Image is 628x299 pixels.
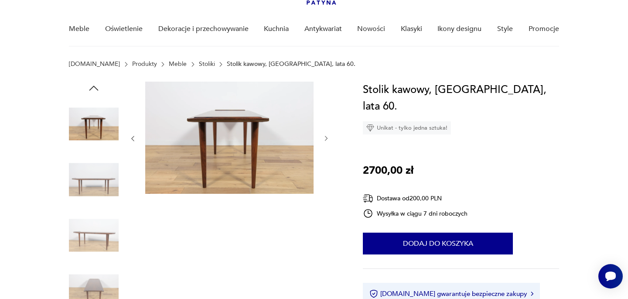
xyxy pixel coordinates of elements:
a: Kuchnia [264,12,289,46]
a: Antykwariat [304,12,342,46]
div: Dostawa od 200,00 PLN [363,193,468,204]
a: Nowości [357,12,385,46]
a: Klasyki [401,12,422,46]
p: Stolik kawowy, [GEOGRAPHIC_DATA], lata 60. [227,61,355,68]
img: Zdjęcie produktu Stolik kawowy, Dania, lata 60. [69,155,119,205]
a: Ikony designu [437,12,481,46]
a: Stoliki [199,61,215,68]
a: Style [497,12,513,46]
img: Ikona diamentu [366,124,374,132]
img: Zdjęcie produktu Stolik kawowy, Dania, lata 60. [69,99,119,149]
iframe: Smartsupp widget button [598,264,623,289]
img: Zdjęcie produktu Stolik kawowy, Dania, lata 60. [69,210,119,260]
a: Meble [69,12,89,46]
img: Ikona dostawy [363,193,373,204]
a: [DOMAIN_NAME] [69,61,120,68]
button: [DOMAIN_NAME] gwarantuje bezpieczne zakupy [369,289,533,298]
a: Promocje [529,12,559,46]
img: Ikona certyfikatu [369,289,378,298]
img: Ikona strzałki w prawo [531,292,533,296]
a: Produkty [132,61,157,68]
h1: Stolik kawowy, [GEOGRAPHIC_DATA], lata 60. [363,82,559,115]
a: Meble [169,61,187,68]
p: 2700,00 zł [363,162,413,179]
img: Zdjęcie produktu Stolik kawowy, Dania, lata 60. [145,82,314,194]
a: Dekoracje i przechowywanie [158,12,249,46]
a: Oświetlenie [105,12,143,46]
button: Dodaj do koszyka [363,233,513,254]
div: Unikat - tylko jedna sztuka! [363,121,451,134]
div: Wysyłka w ciągu 7 dni roboczych [363,208,468,219]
